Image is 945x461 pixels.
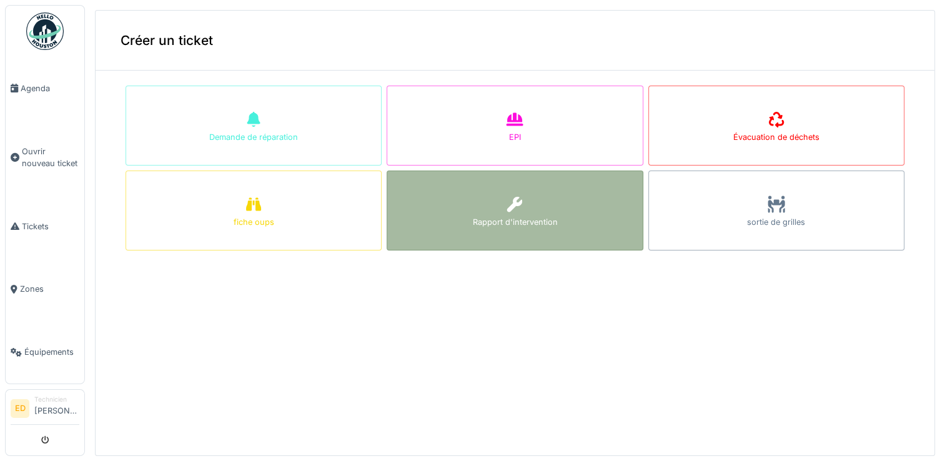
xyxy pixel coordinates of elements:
span: Équipements [24,346,79,358]
div: Demande de réparation [209,131,298,143]
a: Ouvrir nouveau ticket [6,120,84,195]
img: Badge_color-CXgf-gQk.svg [26,12,64,50]
div: Rapport d'intervention [472,216,557,228]
div: EPI [509,131,521,143]
span: Tickets [22,221,79,232]
li: [PERSON_NAME] [34,395,79,422]
a: Tickets [6,195,84,258]
div: fiche oups [234,216,274,228]
a: Zones [6,258,84,321]
a: Agenda [6,57,84,120]
span: Ouvrir nouveau ticket [22,146,79,169]
div: Évacuation de déchets [733,131,819,143]
div: sortie de grilles [747,216,805,228]
div: Créer un ticket [96,11,934,71]
li: ED [11,399,29,418]
span: Agenda [21,82,79,94]
span: Zones [20,283,79,295]
div: Technicien [34,395,79,404]
a: Équipements [6,320,84,384]
a: ED Technicien[PERSON_NAME] [11,395,79,425]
